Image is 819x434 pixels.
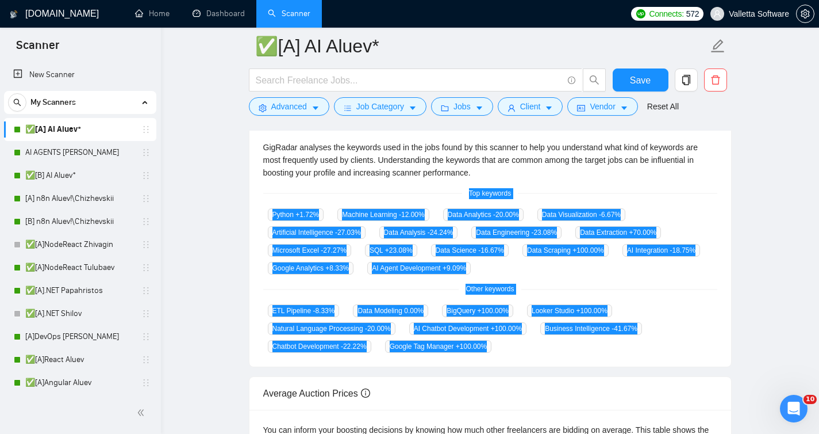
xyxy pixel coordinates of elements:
[583,75,605,85] span: search
[575,226,661,239] span: Data Extraction
[796,5,814,23] button: setting
[443,264,466,272] span: +9.09 %
[459,284,521,295] span: Other keywords
[498,97,563,116] button: userClientcaret-down
[135,9,170,18] a: homeHome
[612,325,637,333] span: -41.67 %
[630,73,651,87] span: Save
[141,286,151,295] span: holder
[365,325,391,333] span: -20.00 %
[649,7,683,20] span: Connects:
[25,187,134,210] a: [A] n8n Aluev!\Chizhevskii
[268,208,324,221] span: Python
[268,340,371,353] span: Chatbot Development
[341,342,367,351] span: -22.22 %
[568,77,575,84] span: info-circle
[321,246,347,254] span: -27.27 %
[713,10,721,18] span: user
[256,73,563,87] input: Search Freelance Jobs...
[576,307,607,315] span: +100.00 %
[25,141,134,164] a: AI AGENTS [PERSON_NAME]
[428,229,453,237] span: -24.24 %
[141,148,151,157] span: holder
[705,75,726,85] span: delete
[141,309,151,318] span: holder
[193,9,245,18] a: dashboardDashboard
[522,244,609,257] span: Data Scraping
[493,211,519,219] span: -20.00 %
[13,63,147,86] a: New Scanner
[268,322,395,335] span: Natural Language Processing
[25,256,134,279] a: ✅[A]NodeReact Tulubaev
[409,322,526,335] span: AI Chatbot Development
[25,302,134,325] a: ✅[A].NET Shilov
[613,68,668,92] button: Save
[255,32,708,60] input: Scanner name...
[385,246,413,254] span: +23.08 %
[263,377,717,410] div: Average Auction Prices
[675,68,698,92] button: copy
[478,246,504,254] span: -16.67 %
[367,262,471,275] span: AI Agent Development
[268,226,366,239] span: Artificial Intelligence
[670,246,695,254] span: -18.75 %
[431,97,493,116] button: folderJobscaret-down
[25,164,134,187] a: ✅[B] AI Aluev*
[404,307,424,315] span: 0.00 %
[453,100,471,113] span: Jobs
[537,208,625,221] span: Data Visualization
[361,389,370,398] span: info-circle
[545,104,553,112] span: caret-down
[590,100,615,113] span: Vendor
[365,244,417,257] span: SQL
[491,325,522,333] span: +100.00 %
[344,104,352,112] span: bars
[141,240,151,249] span: holder
[520,100,541,113] span: Client
[531,229,557,237] span: -23.08 %
[475,104,483,112] span: caret-down
[379,226,458,239] span: Data Analysis
[25,348,134,371] a: ✅[A]React Aluev
[268,304,340,317] span: ETL Pipeline
[4,63,156,86] li: New Scanner
[780,395,808,422] iframe: Intercom live chat
[385,340,492,353] span: Google Tag Manager
[456,342,487,351] span: +100.00 %
[325,264,349,272] span: +8.33 %
[478,307,509,315] span: +100.00 %
[141,125,151,134] span: holder
[25,233,134,256] a: ✅[A]NodeReact Zhivagin
[268,262,354,275] span: Google Analytics
[9,98,26,106] span: search
[249,97,329,116] button: settingAdvancedcaret-down
[629,229,657,237] span: +70.00 %
[686,7,699,20] span: 572
[141,378,151,387] span: holder
[356,100,404,113] span: Job Category
[577,104,585,112] span: idcard
[312,104,320,112] span: caret-down
[141,194,151,203] span: holder
[25,325,134,348] a: [A]DevOps [PERSON_NAME]
[567,97,637,116] button: idcardVendorcaret-down
[704,68,727,92] button: delete
[10,5,18,24] img: logo
[675,75,697,85] span: copy
[141,171,151,180] span: holder
[271,100,307,113] span: Advanced
[141,263,151,272] span: holder
[636,9,645,18] img: upwork-logo.png
[647,100,679,113] a: Reset All
[471,226,562,239] span: Data Engineering
[268,244,351,257] span: Microsoft Excel
[620,104,628,112] span: caret-down
[25,210,134,233] a: [B] n8n Aluev!\Chizhevskii
[337,208,429,221] span: Machine Learning
[441,104,449,112] span: folder
[334,97,426,116] button: barsJob Categorycaret-down
[583,68,606,92] button: search
[710,39,725,54] span: edit
[25,371,134,394] a: ✅[A]Angular Aluev
[141,332,151,341] span: holder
